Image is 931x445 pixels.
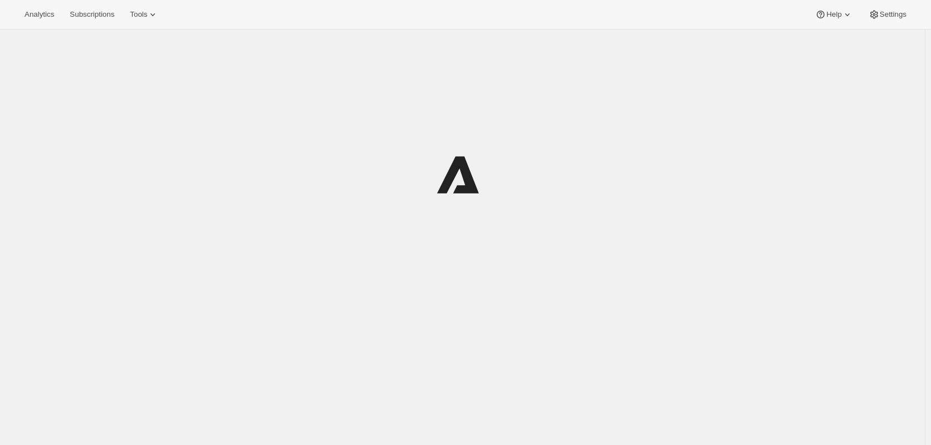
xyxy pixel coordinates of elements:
[130,10,147,19] span: Tools
[808,7,859,22] button: Help
[123,7,165,22] button: Tools
[25,10,54,19] span: Analytics
[862,7,913,22] button: Settings
[826,10,841,19] span: Help
[18,7,61,22] button: Analytics
[880,10,906,19] span: Settings
[70,10,114,19] span: Subscriptions
[63,7,121,22] button: Subscriptions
